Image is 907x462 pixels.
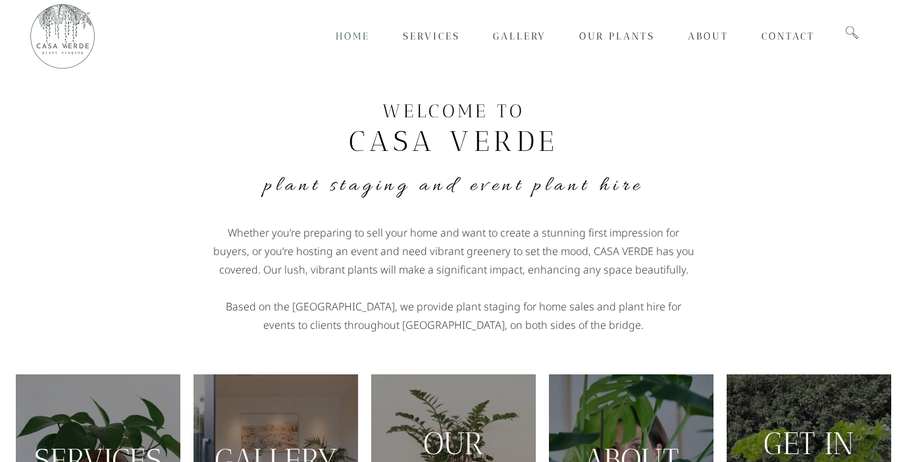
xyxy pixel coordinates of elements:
h2: CASA VERDE [85,124,822,159]
span: About [688,30,729,42]
p: Whether you’re preparing to sell your home and want to create a stunning first impression for buy... [210,223,697,279]
a: OUR [423,425,484,462]
p: Based on the [GEOGRAPHIC_DATA], we provide plant staging for home sales and plant hire for events... [210,297,697,334]
span: Our Plants [579,30,655,42]
a: GET IN [764,425,854,462]
span: Gallery [493,30,546,42]
span: Home [336,30,370,42]
h3: WELCOME TO [85,99,822,124]
h4: Plant Staging and Event Plant Hire [85,172,822,200]
span: Services [403,30,460,42]
span: Contact [762,30,815,42]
